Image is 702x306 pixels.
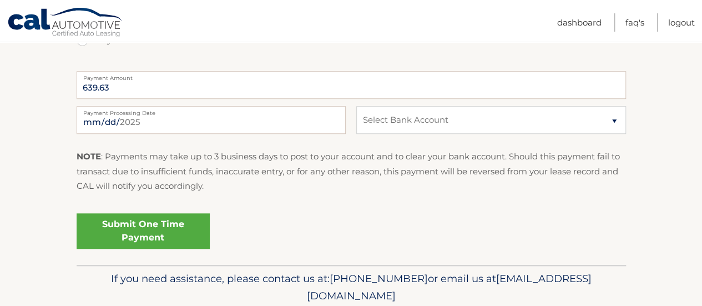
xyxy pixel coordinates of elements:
[668,13,695,32] a: Logout
[7,7,124,39] a: Cal Automotive
[77,213,210,249] a: Submit One Time Payment
[77,71,626,80] label: Payment Amount
[330,272,428,285] span: [PHONE_NUMBER]
[77,71,626,99] input: Payment Amount
[557,13,602,32] a: Dashboard
[625,13,644,32] a: FAQ's
[77,106,346,115] label: Payment Processing Date
[77,149,626,193] p: : Payments may take up to 3 business days to post to your account and to clear your bank account....
[77,151,101,162] strong: NOTE
[84,270,619,305] p: If you need assistance, please contact us at: or email us at
[77,106,346,134] input: Payment Date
